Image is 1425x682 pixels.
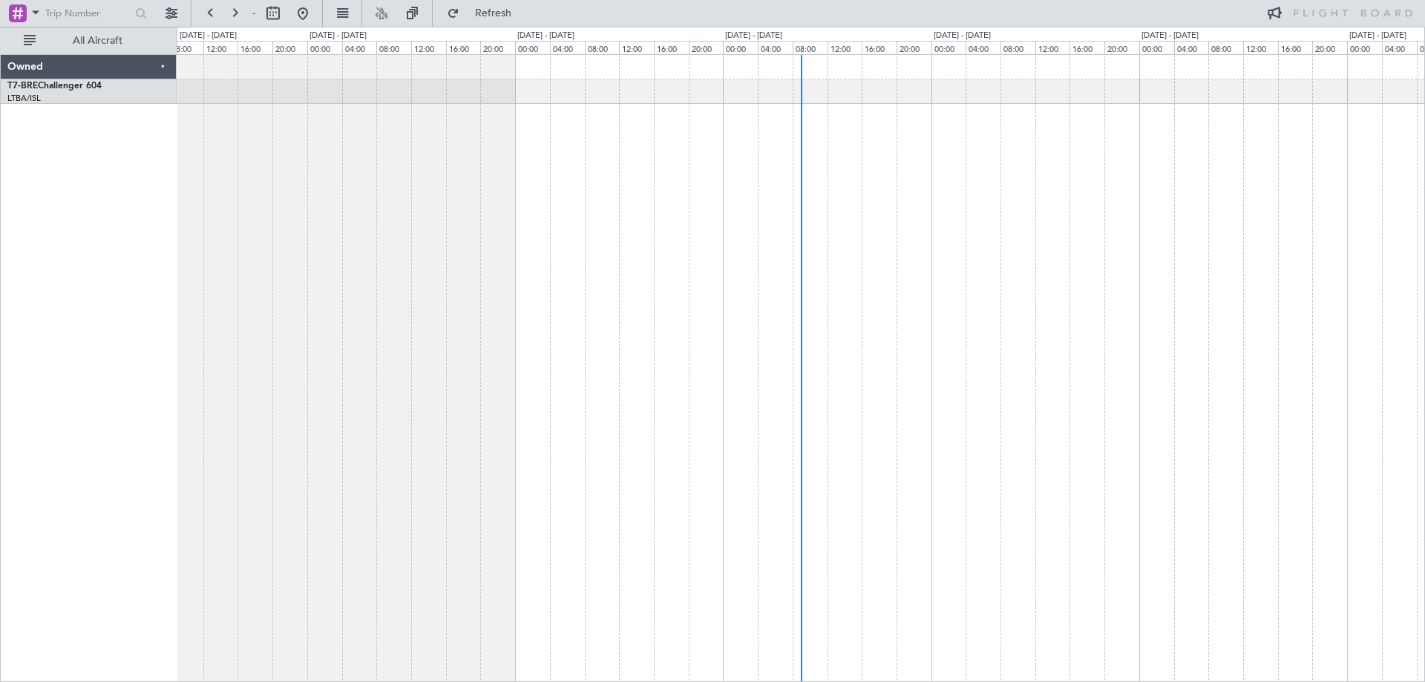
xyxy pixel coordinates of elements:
div: 08:00 [793,41,828,54]
div: [DATE] - [DATE] [517,30,574,42]
div: [DATE] - [DATE] [934,30,991,42]
button: Refresh [440,1,529,25]
button: All Aircraft [16,29,161,53]
div: 16:00 [1278,41,1313,54]
div: 00:00 [1347,41,1382,54]
span: All Aircraft [39,36,157,46]
div: [DATE] - [DATE] [180,30,237,42]
div: 16:00 [446,41,481,54]
span: T7-BRE [7,82,38,91]
div: 12:00 [828,41,862,54]
div: 20:00 [272,41,307,54]
div: [DATE] - [DATE] [1349,30,1406,42]
span: Refresh [462,8,525,19]
div: 20:00 [897,41,931,54]
div: 12:00 [1035,41,1070,54]
div: 12:00 [411,41,446,54]
div: 04:00 [758,41,793,54]
a: T7-BREChallenger 604 [7,82,102,91]
div: 20:00 [1104,41,1139,54]
a: LTBA/ISL [7,93,41,104]
div: [DATE] - [DATE] [1141,30,1199,42]
div: 08:00 [1208,41,1243,54]
div: [DATE] - [DATE] [725,30,782,42]
div: 16:00 [1069,41,1104,54]
div: 00:00 [515,41,550,54]
div: 04:00 [342,41,377,54]
div: 00:00 [1139,41,1174,54]
div: 04:00 [966,41,1000,54]
div: [DATE] - [DATE] [309,30,367,42]
div: 04:00 [550,41,585,54]
div: 20:00 [1312,41,1347,54]
div: 16:00 [237,41,272,54]
div: 00:00 [307,41,342,54]
div: 04:00 [1174,41,1209,54]
div: 00:00 [931,41,966,54]
span: - [252,7,255,20]
div: 00:00 [723,41,758,54]
div: 08:00 [168,41,203,54]
div: 04:00 [1382,41,1417,54]
div: 16:00 [862,41,897,54]
div: 20:00 [480,41,515,54]
div: 16:00 [654,41,689,54]
div: 12:00 [1243,41,1278,54]
div: 20:00 [689,41,724,54]
div: 12:00 [619,41,654,54]
div: 12:00 [203,41,238,54]
div: 08:00 [585,41,620,54]
input: Trip Number [45,2,131,24]
div: 08:00 [376,41,411,54]
div: 08:00 [1000,41,1035,54]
